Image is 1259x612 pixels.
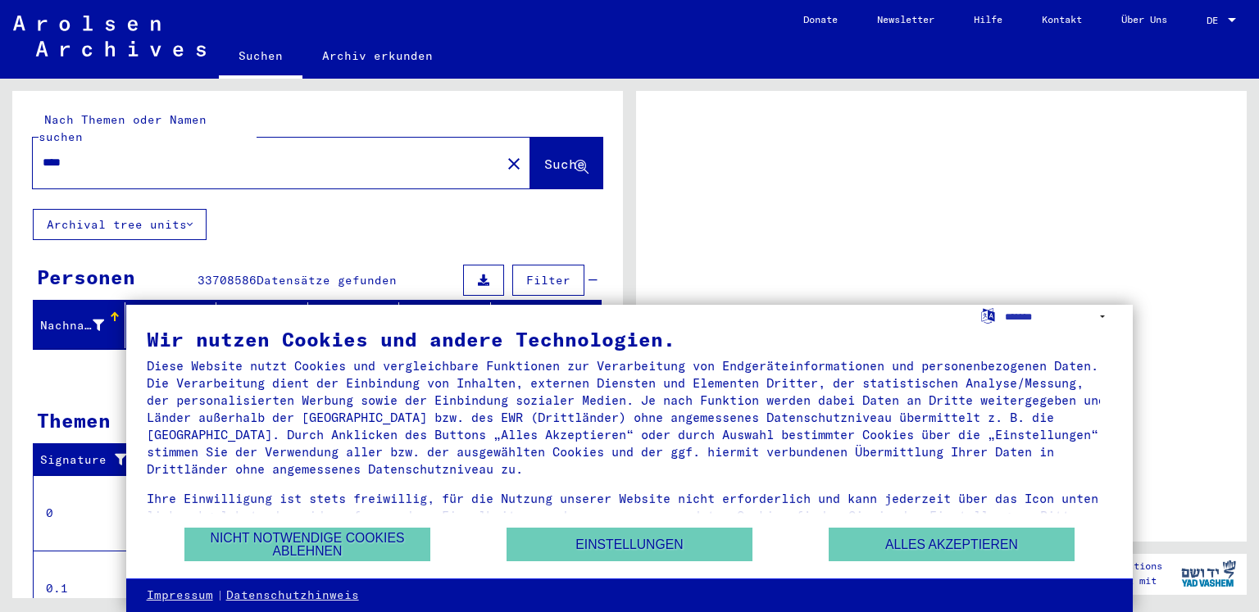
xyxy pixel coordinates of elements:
[39,112,207,144] mat-label: Nach Themen oder Namen suchen
[40,447,150,474] div: Signature
[526,273,570,288] span: Filter
[40,317,104,334] div: Nachname
[216,302,308,348] mat-header-cell: Geburtsname
[1207,15,1225,26] span: DE
[1005,305,1112,329] select: Sprache auswählen
[399,302,491,348] mat-header-cell: Geburtsdatum
[198,273,257,288] span: 33708586
[125,302,217,348] mat-header-cell: Vorname
[512,265,584,296] button: Filter
[498,147,530,179] button: Clear
[13,16,206,57] img: Arolsen_neg.svg
[184,528,430,561] button: Nicht notwendige Cookies ablehnen
[302,36,452,75] a: Archiv erkunden
[1178,553,1239,594] img: yv_logo.png
[147,490,1113,542] div: Ihre Einwilligung ist stets freiwillig, für die Nutzung unserer Website nicht erforderlich und ka...
[40,451,134,469] div: Signature
[37,406,111,435] div: Themen
[491,302,602,348] mat-header-cell: Prisoner #
[829,528,1075,561] button: Alles akzeptieren
[34,302,125,348] mat-header-cell: Nachname
[40,312,125,338] div: Nachname
[34,475,147,551] td: 0
[147,329,1113,349] div: Wir nutzen Cookies und andere Technologien.
[257,273,397,288] span: Datensätze gefunden
[147,357,1113,478] div: Diese Website nutzt Cookies und vergleichbare Funktionen zur Verarbeitung von Endgeräteinformatio...
[504,154,524,174] mat-icon: close
[226,587,359,604] a: Datenschutzhinweis
[507,528,752,561] button: Einstellungen
[37,262,135,292] div: Personen
[979,307,997,323] label: Sprache auswählen
[147,587,213,604] a: Impressum
[544,156,585,172] span: Suche
[308,302,400,348] mat-header-cell: Geburt‏
[33,209,207,240] button: Archival tree units
[530,138,602,188] button: Suche
[219,36,302,79] a: Suchen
